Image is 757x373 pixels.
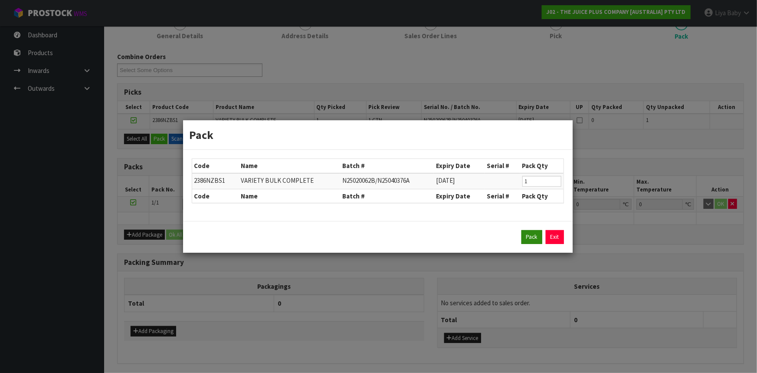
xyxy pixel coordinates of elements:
h3: Pack [190,127,566,143]
th: Pack Qty [520,159,564,173]
button: Pack [521,230,542,244]
th: Name [239,189,340,203]
span: N25020062B/N25040376A [342,176,410,185]
th: Code [192,189,239,203]
span: VARIETY BULK COMPLETE [241,176,314,185]
span: 2386NZBS1 [194,176,226,185]
th: Batch # [340,189,434,203]
th: Code [192,159,239,173]
th: Batch # [340,159,434,173]
th: Expiry Date [434,159,485,173]
th: Pack Qty [520,189,564,203]
th: Name [239,159,340,173]
th: Serial # [485,189,520,203]
th: Expiry Date [434,189,485,203]
span: [DATE] [436,176,455,185]
a: Exit [546,230,564,244]
th: Serial # [485,159,520,173]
